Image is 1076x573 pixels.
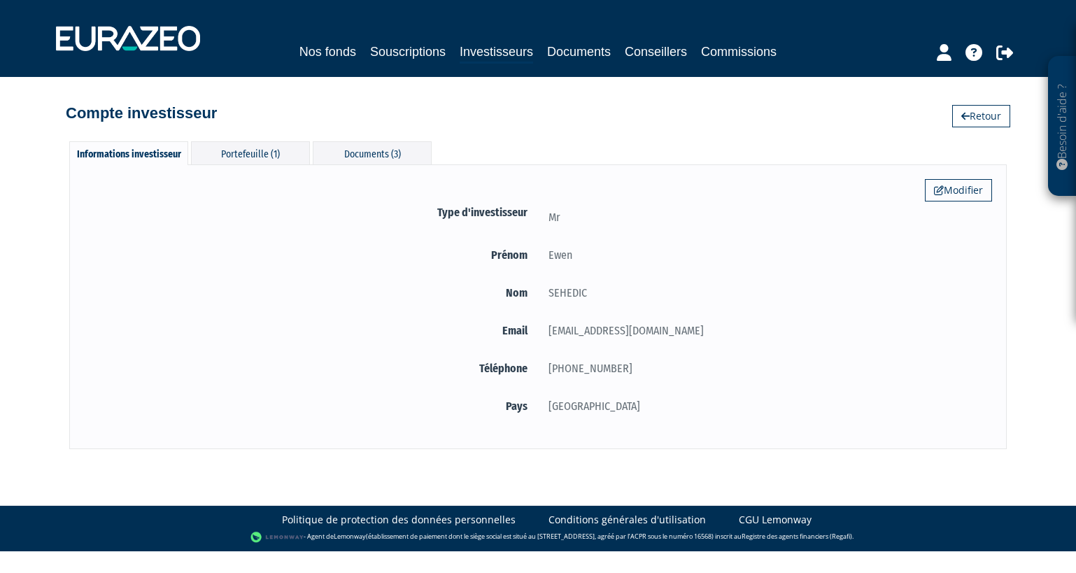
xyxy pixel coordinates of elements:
[84,284,538,302] label: Nom
[282,513,516,527] a: Politique de protection des données personnelles
[925,179,992,201] a: Modifier
[84,360,538,377] label: Téléphone
[250,530,304,544] img: logo-lemonway.png
[538,246,992,264] div: Ewen
[84,204,538,221] label: Type d'investisseur
[952,105,1010,127] a: Retour
[84,397,538,415] label: Pays
[548,513,706,527] a: Conditions générales d'utilisation
[538,360,992,377] div: [PHONE_NUMBER]
[14,530,1062,544] div: - Agent de (établissement de paiement dont le siège social est situé au [STREET_ADDRESS], agréé p...
[538,208,992,226] div: Mr
[538,397,992,415] div: [GEOGRAPHIC_DATA]
[538,322,992,339] div: [EMAIL_ADDRESS][DOMAIN_NAME]
[1054,64,1070,190] p: Besoin d'aide ?
[538,284,992,302] div: SEHEDIC
[66,105,217,122] h4: Compte investisseur
[701,42,777,62] a: Commissions
[334,532,366,542] a: Lemonway
[84,246,538,264] label: Prénom
[625,42,687,62] a: Conseillers
[56,26,200,51] img: 1732889491-logotype_eurazeo_blanc_rvb.png
[370,42,446,62] a: Souscriptions
[299,42,356,62] a: Nos fonds
[69,141,188,165] div: Informations investisseur
[742,532,852,542] a: Registre des agents financiers (Regafi)
[84,322,538,339] label: Email
[313,141,432,164] div: Documents (3)
[739,513,812,527] a: CGU Lemonway
[460,42,533,64] a: Investisseurs
[191,141,310,164] div: Portefeuille (1)
[547,42,611,62] a: Documents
